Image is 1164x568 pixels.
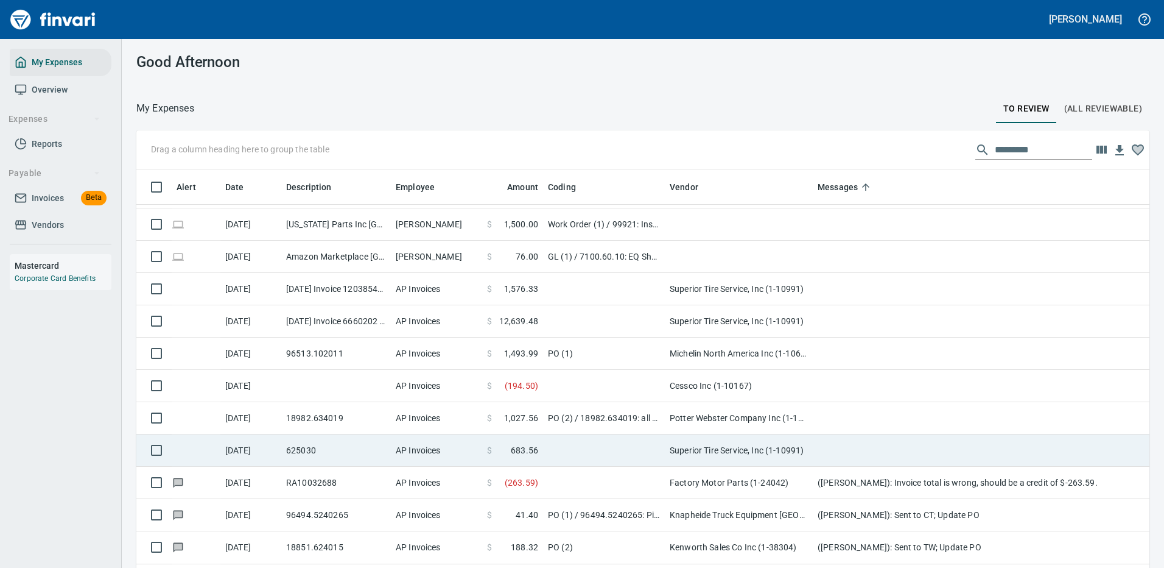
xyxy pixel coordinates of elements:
span: My Expenses [32,55,82,70]
span: Messages [818,180,858,194]
td: PO (1) [543,338,665,370]
button: Download Table [1110,141,1129,160]
button: Column choices favorited. Click to reset to default [1129,141,1147,159]
a: Reports [10,130,111,158]
td: AP Invoices [391,305,482,338]
img: Finvari [7,5,99,34]
span: Vendors [32,218,64,233]
h6: Mastercard [15,259,111,272]
td: Superior Tire Service, Inc (1-10991) [665,435,813,467]
td: 96494.5240265 [281,499,391,531]
span: 1,493.99 [504,347,538,360]
td: Superior Tire Service, Inc (1-10991) [665,273,813,305]
span: Vendor [670,180,698,194]
td: PO (2) [543,531,665,564]
a: Corporate Card Benefits [15,274,96,283]
td: [DATE] [220,305,281,338]
td: AP Invoices [391,370,482,402]
span: Description [286,180,332,194]
td: [PERSON_NAME] [391,208,482,241]
span: Has messages [172,478,184,486]
span: 41.40 [516,509,538,521]
td: AP Invoices [391,531,482,564]
span: 188.32 [511,541,538,553]
span: $ [487,541,492,553]
nav: breadcrumb [136,101,194,116]
span: Invoices [32,191,64,206]
span: Date [225,180,260,194]
td: PO (1) / 96494.5240265: Pipe truck set up / 1: Pipe truck set up [543,499,665,531]
h3: Good Afternoon [136,54,455,71]
span: $ [487,283,492,295]
td: PO (2) / 18982.634019: all s-cams, bushing kits [543,402,665,435]
button: [PERSON_NAME] [1046,10,1125,29]
span: $ [487,477,492,489]
td: [US_STATE] Parts Inc [GEOGRAPHIC_DATA] OR [281,208,391,241]
span: Employee [396,180,435,194]
span: Payable [9,166,100,181]
span: 76.00 [516,250,538,263]
span: $ [487,509,492,521]
span: 1,576.33 [504,283,538,295]
td: [DATE] [220,402,281,435]
td: [DATE] [220,435,281,467]
td: Work Order (1) / 99921: Insert from E360 / 1: Insert from E360 / 2: Parts/Other [543,208,665,241]
td: Knapheide Truck Equipment [GEOGRAPHIC_DATA] (1-11243) [665,499,813,531]
span: ( 194.50 ) [505,380,538,392]
td: 18982.634019 [281,402,391,435]
span: Vendor [670,180,714,194]
span: 683.56 [511,444,538,456]
span: Employee [396,180,451,194]
span: $ [487,412,492,424]
span: $ [487,315,492,327]
span: Amount [491,180,538,194]
a: Vendors [10,211,111,239]
span: Has messages [172,543,184,551]
td: Michelin North America Inc (1-10655) [665,338,813,370]
td: [DATE] [220,338,281,370]
td: [DATE] [220,370,281,402]
a: InvoicesBeta [10,185,111,212]
span: Messages [818,180,874,194]
span: Alert [177,180,212,194]
td: [DATE] [220,499,281,531]
td: [DATE] Invoice 6660202 from Superior Tire Service, Inc (1-10991) [281,305,391,338]
td: Amazon Marketplace [GEOGRAPHIC_DATA] [GEOGRAPHIC_DATA] [281,241,391,273]
td: 96513.102011 [281,338,391,370]
span: Has messages [172,511,184,519]
span: Description [286,180,348,194]
span: $ [487,250,492,263]
p: Drag a column heading here to group the table [151,143,329,155]
span: Date [225,180,244,194]
span: To Review [1003,101,1050,116]
td: Potter Webster Company Inc (1-10818) [665,402,813,435]
span: 12,639.48 [499,315,538,327]
button: Expenses [4,108,105,130]
td: [DATE] [220,531,281,564]
span: 1,027.56 [504,412,538,424]
td: [DATE] [220,208,281,241]
span: Overview [32,82,68,98]
span: $ [487,347,492,360]
td: GL (1) / 7100.60.10: EQ Shop Supplies [543,241,665,273]
span: $ [487,444,492,456]
span: Online transaction [172,252,184,260]
span: Coding [548,180,592,194]
span: Alert [177,180,196,194]
td: [PERSON_NAME] [391,241,482,273]
td: [DATE] [220,241,281,273]
span: 1,500.00 [504,218,538,230]
td: Superior Tire Service, Inc (1-10991) [665,305,813,338]
a: Overview [10,76,111,104]
td: 18851.624015 [281,531,391,564]
button: Payable [4,162,105,185]
td: Cessco Inc (1-10167) [665,370,813,402]
p: My Expenses [136,101,194,116]
td: AP Invoices [391,467,482,499]
span: Coding [548,180,576,194]
td: AP Invoices [391,402,482,435]
td: Kenworth Sales Co Inc (1-38304) [665,531,813,564]
td: 625030 [281,435,391,467]
span: $ [487,218,492,230]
